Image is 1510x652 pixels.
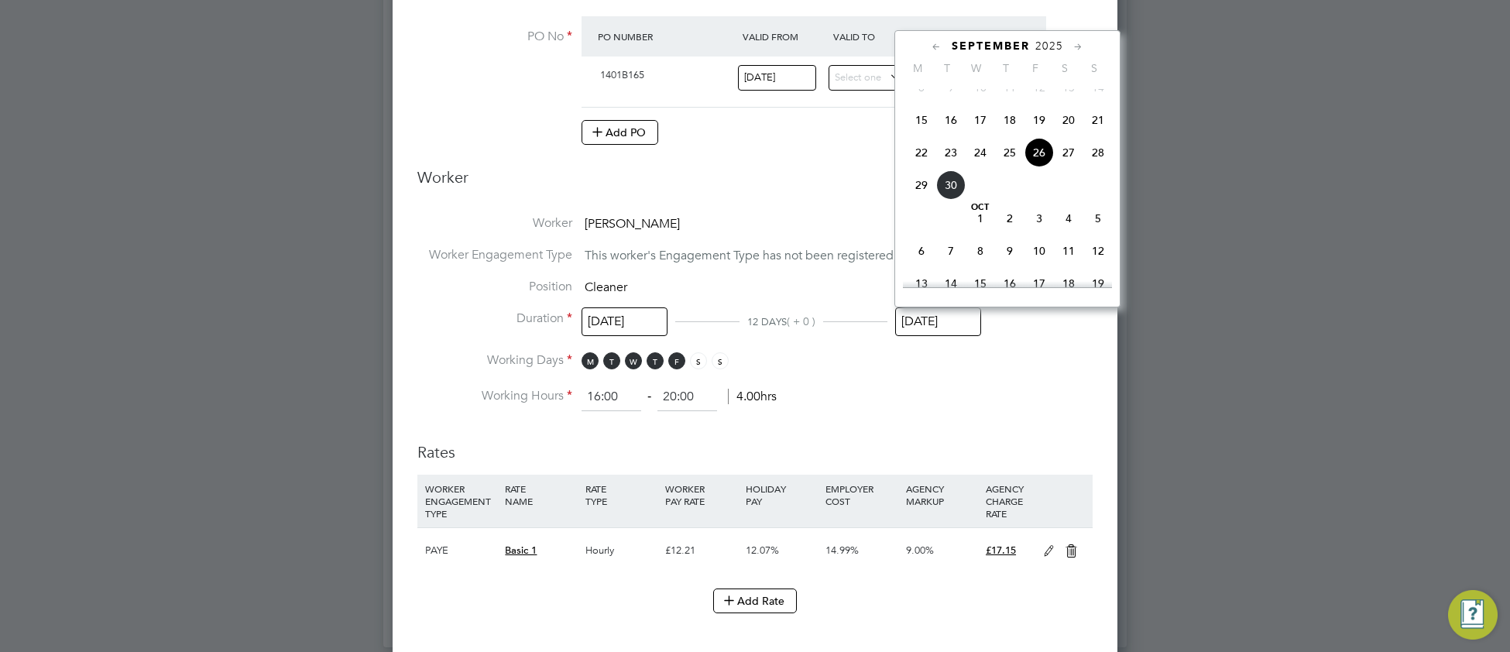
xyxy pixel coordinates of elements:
[1021,61,1050,75] span: F
[995,138,1024,167] span: 25
[952,39,1030,53] span: September
[829,22,920,50] div: Valid To
[1079,61,1109,75] span: S
[995,236,1024,266] span: 9
[962,61,991,75] span: W
[603,352,620,369] span: T
[668,352,685,369] span: F
[690,352,707,369] span: S
[582,383,641,411] input: 08:00
[1050,61,1079,75] span: S
[1083,236,1113,266] span: 12
[1054,236,1083,266] span: 11
[417,352,572,369] label: Working Days
[661,528,741,573] div: £12.21
[1083,105,1113,135] span: 21
[966,204,995,233] span: 1
[986,544,1016,557] span: £17.15
[417,29,572,45] label: PO No
[936,236,966,266] span: 7
[829,65,907,91] input: Select one
[1024,138,1054,167] span: 26
[1024,269,1054,298] span: 17
[1024,236,1054,266] span: 10
[746,544,779,557] span: 12.07%
[1024,105,1054,135] span: 19
[1024,204,1054,233] span: 3
[995,105,1024,135] span: 18
[585,216,680,232] span: [PERSON_NAME]
[895,307,981,336] input: Select one
[657,383,717,411] input: 17:00
[1054,204,1083,233] span: 4
[582,528,661,573] div: Hourly
[625,352,642,369] span: W
[505,544,537,557] span: Basic 1
[787,314,815,328] span: ( + 0 )
[966,269,995,298] span: 15
[995,204,1024,233] span: 2
[1448,590,1498,640] button: Engage Resource Center
[1083,269,1113,298] span: 19
[417,427,1093,462] h3: Rates
[1054,269,1083,298] span: 18
[982,475,1035,527] div: AGENCY CHARGE RATE
[585,280,627,295] span: Cleaner
[907,105,936,135] span: 15
[582,352,599,369] span: M
[594,22,739,50] div: PO Number
[903,61,932,75] span: M
[1035,39,1063,53] span: 2025
[738,65,816,91] input: Select one
[585,248,973,263] span: This worker's Engagement Type has not been registered by its Agency.
[936,105,966,135] span: 16
[907,138,936,167] span: 22
[907,236,936,266] span: 6
[417,215,572,232] label: Worker
[747,315,787,328] span: 12 DAYS
[712,352,729,369] span: S
[501,475,581,515] div: RATE NAME
[966,236,995,266] span: 8
[1054,105,1083,135] span: 20
[600,68,644,81] span: 1401B165
[822,475,901,515] div: EMPLOYER COST
[739,22,829,50] div: Valid From
[421,528,501,573] div: PAYE
[728,389,777,404] span: 4.00hrs
[936,269,966,298] span: 14
[902,475,982,515] div: AGENCY MARKUP
[1083,138,1113,167] span: 28
[932,61,962,75] span: T
[582,307,667,336] input: Select one
[417,247,572,263] label: Worker Engagement Type
[417,388,572,404] label: Working Hours
[907,269,936,298] span: 13
[582,120,658,145] button: Add PO
[936,170,966,200] span: 30
[647,352,664,369] span: T
[582,475,661,515] div: RATE TYPE
[644,389,654,404] span: ‐
[919,22,1010,50] div: Expiry
[421,475,501,527] div: WORKER ENGAGEMENT TYPE
[966,105,995,135] span: 17
[1083,204,1113,233] span: 5
[661,475,741,515] div: WORKER PAY RATE
[713,589,797,613] button: Add Rate
[742,475,822,515] div: HOLIDAY PAY
[1054,138,1083,167] span: 27
[417,279,572,295] label: Position
[417,311,572,327] label: Duration
[825,544,859,557] span: 14.99%
[907,170,936,200] span: 29
[906,544,934,557] span: 9.00%
[995,269,1024,298] span: 16
[936,138,966,167] span: 23
[417,167,1093,200] h3: Worker
[966,138,995,167] span: 24
[991,61,1021,75] span: T
[966,204,995,211] span: Oct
